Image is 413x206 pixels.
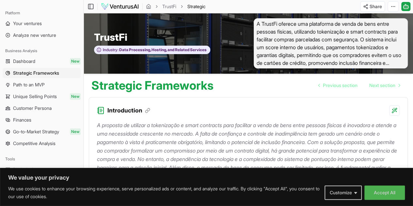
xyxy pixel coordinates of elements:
[119,47,207,52] span: Data Processing, Hosting, and Related Services
[13,70,59,76] span: Strategic Frameworks
[107,106,150,115] h3: Introduction
[13,128,59,135] span: Go-to-Market Strategy
[13,166,34,173] span: Pitch deck
[146,3,205,10] nav: breadcrumb
[101,3,139,10] img: logo
[254,18,408,68] span: A TrustFi oferece uma plataforma de venda de bens entre pessoas físicas, utilizando tokenização e...
[3,138,81,149] a: Competitive Analysis
[364,185,405,200] button: Accept All
[3,103,81,113] a: Customer Persona
[323,82,357,89] span: Previous section
[13,32,56,38] span: Analyze new venture
[162,3,176,10] a: TrustFi
[94,31,127,43] span: TrustFi
[370,3,382,10] span: Share
[187,3,205,10] span: Strategic
[3,115,81,125] a: Finances
[3,154,81,164] div: Tools
[313,79,405,92] nav: pagination
[3,126,81,137] a: Go-to-Market StrategyNew
[369,82,395,89] span: Next section
[97,121,400,180] p: A proposta de utilizar a tokenização e smart contracts para facilitar a venda de bens entre pesso...
[13,117,31,123] span: Finances
[103,47,119,52] span: Industry:
[3,80,81,90] a: Path to an MVP
[70,128,81,135] span: New
[364,79,405,92] a: Go to next page
[8,174,405,182] p: We value your privacy
[91,79,214,92] h1: Strategic Frameworks
[3,68,81,78] a: Strategic Frameworks
[70,93,81,100] span: New
[3,8,81,18] div: Platform
[70,58,81,65] span: New
[3,164,81,175] a: Pitch deck
[3,91,81,102] a: Unique Selling PointsNew
[13,140,56,147] span: Competitive Analysis
[3,30,81,40] a: Analyze new venture
[3,18,81,29] a: Your ventures
[360,1,385,12] button: Share
[13,81,45,88] span: Path to an MVP
[13,93,57,100] span: Unique Selling Points
[94,46,210,54] button: Industry:Data Processing, Hosting, and Related Services
[325,185,362,200] button: Customize
[3,56,81,66] a: DashboardNew
[13,105,52,111] span: Customer Persona
[13,20,42,27] span: Your ventures
[13,58,35,65] span: Dashboard
[3,46,81,56] div: Business Analysis
[313,79,363,92] a: Go to previous page
[8,185,320,200] p: We use cookies to enhance your browsing experience, serve personalized ads or content, and analyz...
